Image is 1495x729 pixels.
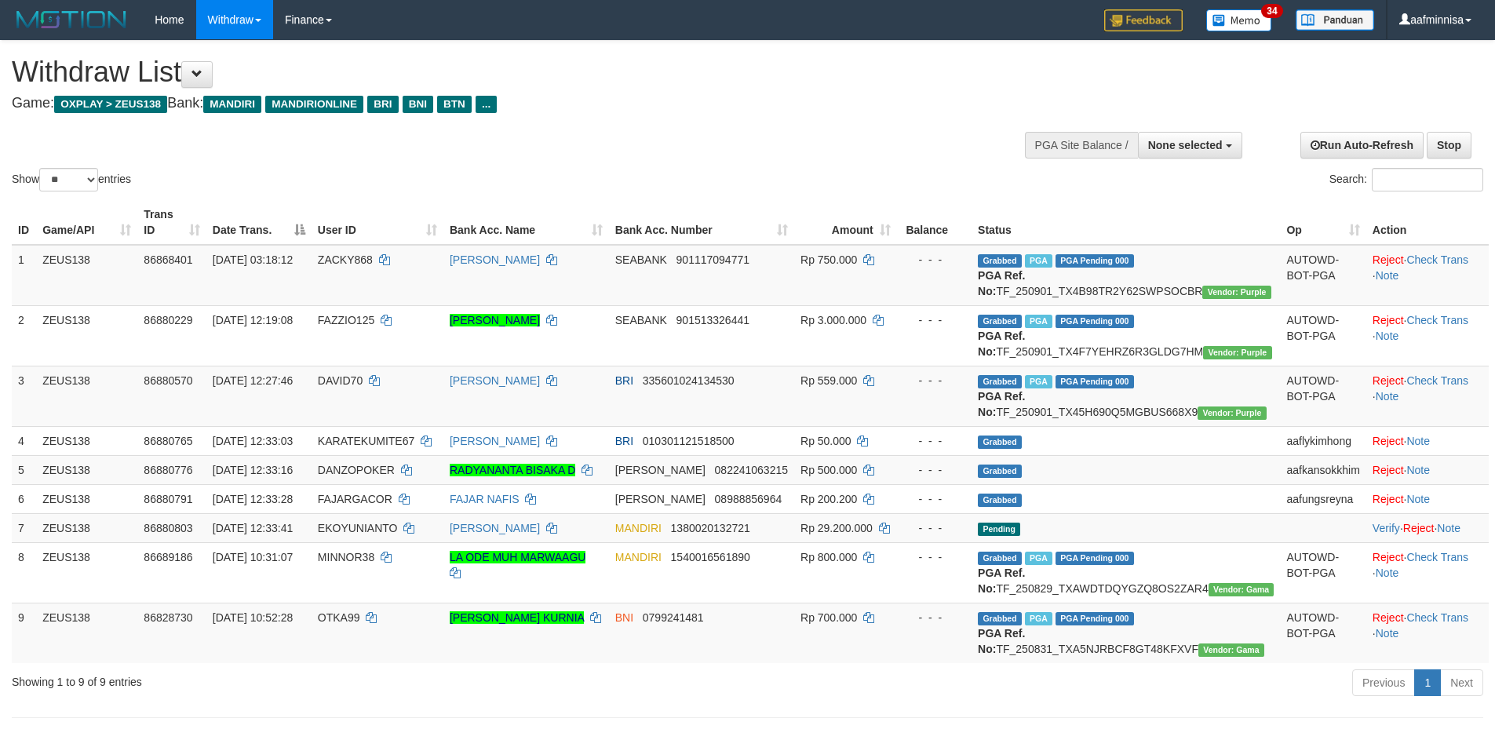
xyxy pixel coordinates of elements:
span: Copy 1380020132721 to clipboard [671,522,750,534]
span: 86880776 [144,464,192,476]
span: Copy 901117094771 to clipboard [676,253,749,266]
span: Vendor URL: https://trx4.1velocity.biz [1198,406,1266,420]
th: Amount: activate to sort column ascending [794,200,897,245]
span: 86880791 [144,493,192,505]
span: Marked by aafsreyleap [1025,612,1052,625]
a: [PERSON_NAME] [450,522,540,534]
td: · · [1366,542,1489,603]
span: MANDIRI [203,96,261,113]
td: ZEUS138 [36,603,137,663]
div: - - - [903,491,965,507]
a: Note [1376,627,1399,640]
span: Rp 29.200.000 [800,522,873,534]
td: ZEUS138 [36,305,137,366]
span: [DATE] 03:18:12 [213,253,293,266]
span: Rp 750.000 [800,253,857,266]
span: DAVID70 [318,374,363,387]
span: DANZOPOKER [318,464,395,476]
span: BNI [403,96,433,113]
span: Marked by aaftrukkakada [1025,254,1052,268]
a: RADYANANTA BISAKA D [450,464,576,476]
a: Note [1406,464,1430,476]
span: OXPLAY > ZEUS138 [54,96,167,113]
span: Grabbed [978,552,1022,565]
a: Note [1376,390,1399,403]
td: TF_250829_TXAWDTDQYGZQ8OS2ZAR4 [972,542,1280,603]
td: AUTOWD-BOT-PGA [1280,603,1366,663]
a: Check Trans [1406,253,1468,266]
span: Marked by aafkaynarin [1025,552,1052,565]
td: 6 [12,484,36,513]
a: Reject [1373,374,1404,387]
label: Show entries [12,168,131,191]
span: 34 [1261,4,1282,18]
span: [DATE] 10:31:07 [213,551,293,563]
a: Note [1376,330,1399,342]
span: Copy 0799241481 to clipboard [643,611,704,624]
th: Action [1366,200,1489,245]
span: ... [476,96,497,113]
th: Op: activate to sort column ascending [1280,200,1366,245]
span: FAJARGACOR [318,493,392,505]
td: ZEUS138 [36,542,137,603]
td: aafungsreyna [1280,484,1366,513]
th: Bank Acc. Name: activate to sort column ascending [443,200,609,245]
span: Grabbed [978,494,1022,507]
td: AUTOWD-BOT-PGA [1280,305,1366,366]
td: · · [1366,603,1489,663]
span: [DATE] 10:52:28 [213,611,293,624]
span: SEABANK [615,253,667,266]
td: · [1366,455,1489,484]
div: Showing 1 to 9 of 9 entries [12,668,611,690]
span: PGA Pending [1056,375,1134,388]
td: ZEUS138 [36,513,137,542]
span: Marked by aafRornrotha [1025,375,1052,388]
a: Reject [1373,253,1404,266]
span: Copy 1540016561890 to clipboard [671,551,750,563]
span: 86689186 [144,551,192,563]
span: MANDIRI [615,522,662,534]
th: Game/API: activate to sort column ascending [36,200,137,245]
a: Reject [1373,435,1404,447]
a: Note [1437,522,1460,534]
div: - - - [903,433,965,449]
a: [PERSON_NAME] [450,374,540,387]
a: Previous [1352,669,1415,696]
img: Button%20Memo.svg [1206,9,1272,31]
span: Grabbed [978,254,1022,268]
th: Bank Acc. Number: activate to sort column ascending [609,200,794,245]
span: Copy 010301121518500 to clipboard [643,435,735,447]
span: [DATE] 12:33:41 [213,522,293,534]
span: Copy 335601024134530 to clipboard [643,374,735,387]
img: Feedback.jpg [1104,9,1183,31]
span: Marked by aafRornrotha [1025,315,1052,328]
a: [PERSON_NAME] KURNIA [450,611,584,624]
span: Grabbed [978,612,1022,625]
label: Search: [1329,168,1483,191]
th: Trans ID: activate to sort column ascending [137,200,206,245]
span: Rp 3.000.000 [800,314,866,326]
span: 86880803 [144,522,192,534]
td: 3 [12,366,36,426]
div: - - - [903,610,965,625]
b: PGA Ref. No: [978,627,1025,655]
td: · · [1366,366,1489,426]
select: Showentries [39,168,98,191]
a: Note [1406,435,1430,447]
span: PGA Pending [1056,254,1134,268]
a: Reject [1373,314,1404,326]
td: AUTOWD-BOT-PGA [1280,542,1366,603]
h1: Withdraw List [12,56,981,88]
span: MANDIRI [615,551,662,563]
div: - - - [903,520,965,536]
td: · [1366,484,1489,513]
a: Next [1440,669,1483,696]
td: ZEUS138 [36,455,137,484]
a: Reject [1373,611,1404,624]
td: 2 [12,305,36,366]
div: - - - [903,373,965,388]
span: Rp 200.200 [800,493,857,505]
span: 86880229 [144,314,192,326]
td: 7 [12,513,36,542]
td: 4 [12,426,36,455]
